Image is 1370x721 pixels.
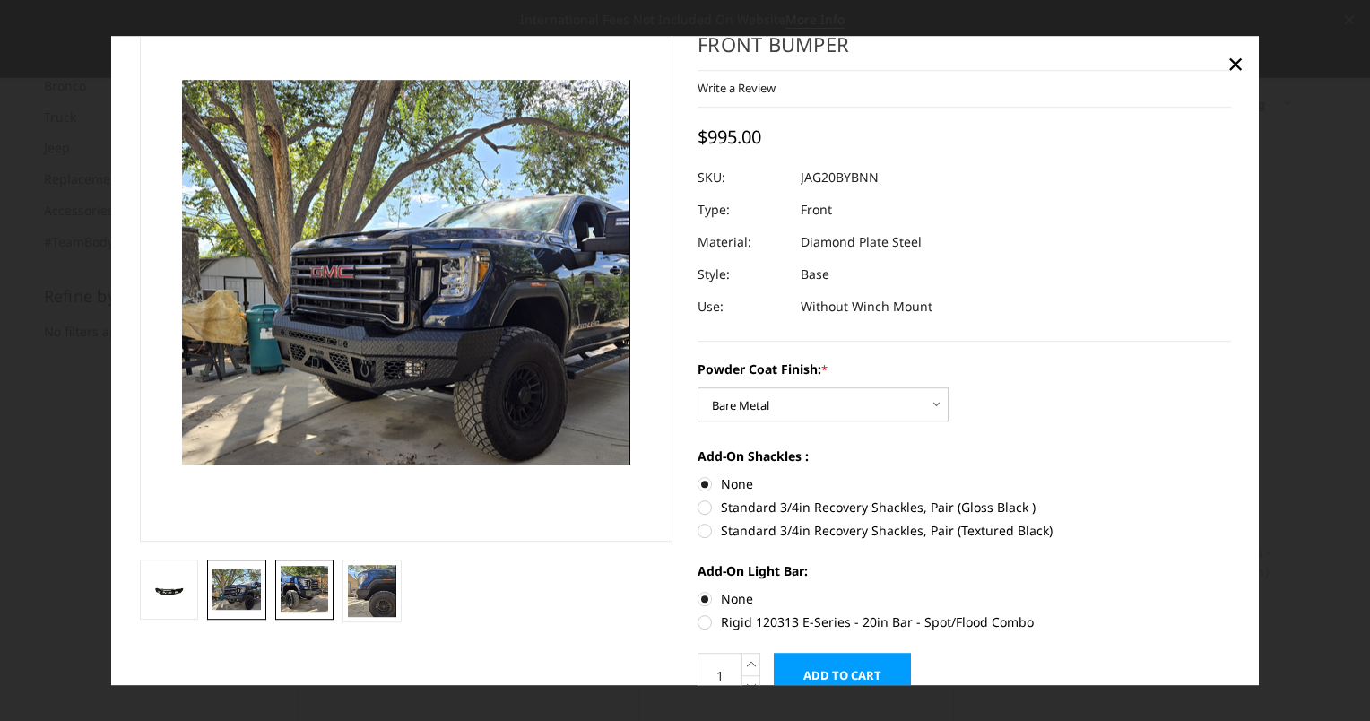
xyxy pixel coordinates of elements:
[698,475,1231,494] label: None
[698,259,787,291] dt: Style:
[698,562,1231,581] label: Add-On Light Bar:
[774,654,911,699] input: Add to Cart
[145,578,194,600] img: 2020-2023 GMC Sierra 2500-3500 - FT Series - Base Front Bumper
[698,613,1231,632] label: Rigid 120313 E-Series - 20in Bar - Spot/Flood Combo
[801,291,932,324] dd: Without Winch Mount
[698,522,1231,541] label: Standard 3/4in Recovery Shackles, Pair (Textured Black)
[281,566,329,612] img: 2020-2023 GMC Sierra 2500-3500 - FT Series - Base Front Bumper
[1227,44,1244,83] span: ×
[698,447,1231,466] label: Add-On Shackles :
[1221,49,1250,78] a: Close
[698,227,787,259] dt: Material:
[698,590,1231,609] label: None
[698,291,787,324] dt: Use:
[140,4,673,542] a: 2020-2023 GMC Sierra 2500-3500 - FT Series - Base Front Bumper
[698,80,776,96] a: Write a Review
[698,4,1231,71] h1: [DATE]-[DATE] GMC Sierra 2500-3500 - FT Series - Base Front Bumper
[698,360,1231,379] label: Powder Coat Finish:
[698,126,761,150] span: $995.00
[801,259,829,291] dd: Base
[348,565,396,617] img: 2020-2023 GMC Sierra 2500-3500 - FT Series - Base Front Bumper
[801,227,922,259] dd: Diamond Plate Steel
[801,195,832,227] dd: Front
[698,499,1231,517] label: Standard 3/4in Recovery Shackles, Pair (Gloss Black )
[698,162,787,195] dt: SKU:
[698,195,787,227] dt: Type:
[212,569,261,610] img: 2020-2023 GMC Sierra 2500-3500 - FT Series - Base Front Bumper
[801,162,879,195] dd: JAG20BYBNN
